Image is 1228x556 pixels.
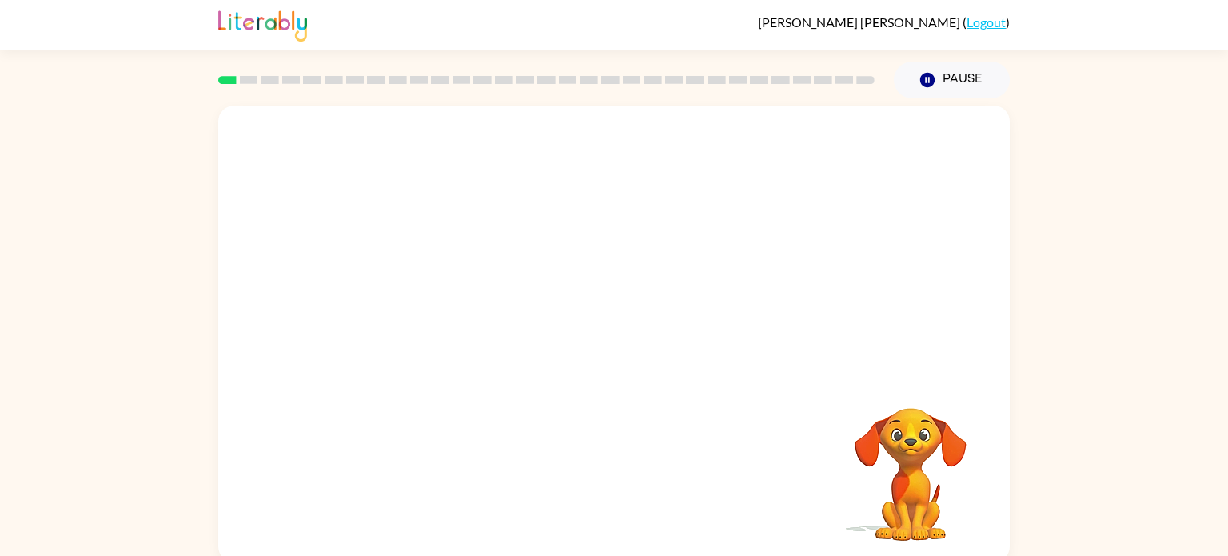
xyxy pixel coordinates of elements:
[894,62,1010,98] button: Pause
[758,14,963,30] span: [PERSON_NAME] [PERSON_NAME]
[831,383,991,543] video: Your browser must support playing .mp4 files to use Literably. Please try using another browser.
[758,14,1010,30] div: ( )
[218,6,307,42] img: Literably
[967,14,1006,30] a: Logout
